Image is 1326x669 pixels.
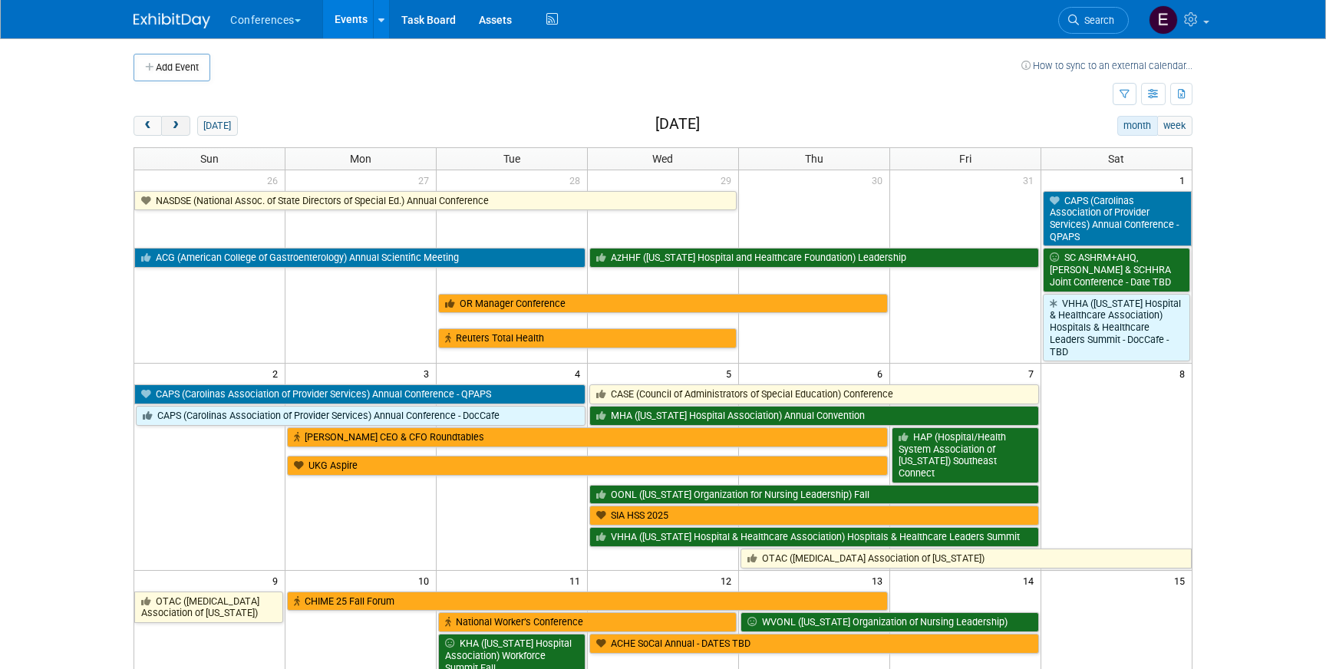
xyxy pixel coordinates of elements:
[1117,116,1158,136] button: month
[870,571,889,590] span: 13
[589,384,1039,404] a: CASE (Council of Administrators of Special Education) Conference
[719,571,738,590] span: 12
[876,364,889,383] span: 6
[1108,153,1124,165] span: Sat
[503,153,520,165] span: Tue
[1079,15,1114,26] span: Search
[287,427,887,447] a: [PERSON_NAME] CEO & CFO Roundtables
[1149,5,1178,35] img: Erin Anderson
[136,406,585,426] a: CAPS (Carolinas Association of Provider Services) Annual Conference - DocCafe
[741,612,1039,632] a: WVONL ([US_STATE] Organization of Nursing Leadership)
[1043,294,1190,362] a: VHHA ([US_STATE] Hospital & Healthcare Association) Hospitals & Healthcare Leaders Summit - DocCa...
[134,384,585,404] a: CAPS (Carolinas Association of Provider Services) Annual Conference - QPAPS
[1027,364,1041,383] span: 7
[438,612,737,632] a: National Worker’s Conference
[438,328,737,348] a: Reuters Total Health
[568,571,587,590] span: 11
[200,153,219,165] span: Sun
[422,364,436,383] span: 3
[417,571,436,590] span: 10
[719,170,738,189] span: 29
[1021,60,1192,71] a: How to sync to an external calendar...
[589,248,1039,268] a: AzHHF ([US_STATE] Hospital and Healthcare Foundation) Leadership
[573,364,587,383] span: 4
[892,427,1039,483] a: HAP (Hospital/Health System Association of [US_STATE]) Southeast Connect
[589,634,1039,654] a: ACHE SoCal Annual - DATES TBD
[1043,191,1192,247] a: CAPS (Carolinas Association of Provider Services) Annual Conference - QPAPS
[1157,116,1192,136] button: week
[724,364,738,383] span: 5
[134,13,210,28] img: ExhibitDay
[1021,170,1041,189] span: 31
[589,506,1039,526] a: SIA HSS 2025
[271,364,285,383] span: 2
[134,248,585,268] a: ACG (American College of Gastroenterology) Annual Scientific Meeting
[438,294,888,314] a: OR Manager Conference
[1178,170,1192,189] span: 1
[287,456,887,476] a: UKG Aspire
[1058,7,1129,34] a: Search
[589,527,1039,547] a: VHHA ([US_STATE] Hospital & Healthcare Association) Hospitals & Healthcare Leaders Summit
[134,54,210,81] button: Add Event
[161,116,190,136] button: next
[741,549,1192,568] a: OTAC ([MEDICAL_DATA] Association of [US_STATE])
[134,592,283,623] a: OTAC ([MEDICAL_DATA] Association of [US_STATE])
[271,571,285,590] span: 9
[134,116,162,136] button: prev
[568,170,587,189] span: 28
[652,153,673,165] span: Wed
[197,116,238,136] button: [DATE]
[1043,248,1190,292] a: SC ASHRM+AHQ, [PERSON_NAME] & SCHHRA Joint Conference - Date TBD
[350,153,371,165] span: Mon
[959,153,971,165] span: Fri
[1178,364,1192,383] span: 8
[266,170,285,189] span: 26
[870,170,889,189] span: 30
[417,170,436,189] span: 27
[287,592,887,611] a: CHIME 25 Fall Forum
[134,191,737,211] a: NASDSE (National Assoc. of State Directors of Special Ed.) Annual Conference
[589,406,1039,426] a: MHA ([US_STATE] Hospital Association) Annual Convention
[589,485,1039,505] a: OONL ([US_STATE] Organization for Nursing Leadership) Fall
[1173,571,1192,590] span: 15
[805,153,823,165] span: Thu
[655,116,700,133] h2: [DATE]
[1021,571,1041,590] span: 14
